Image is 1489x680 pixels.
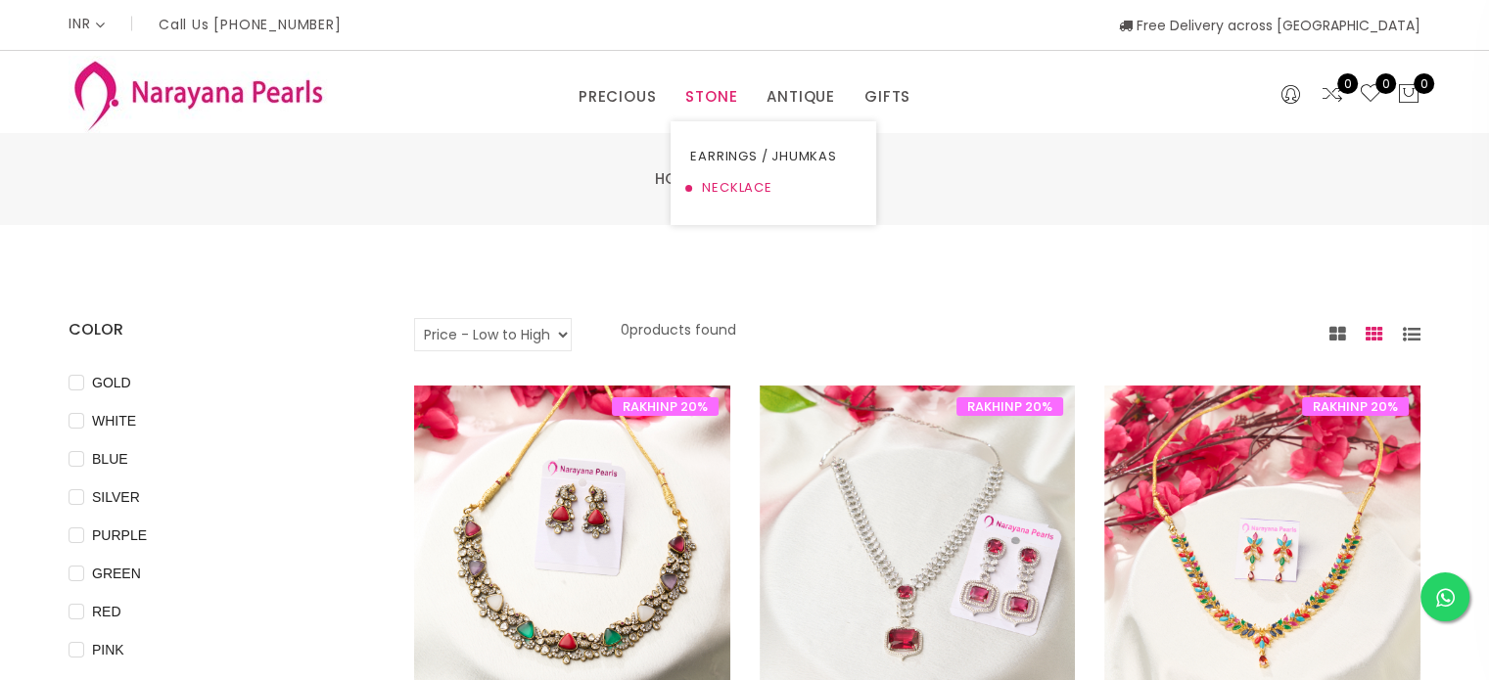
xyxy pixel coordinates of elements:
[1375,73,1396,94] span: 0
[84,601,129,622] span: RED
[767,82,835,112] a: ANTIQUE
[1119,16,1420,35] span: Free Delivery across [GEOGRAPHIC_DATA]
[864,82,910,112] a: GIFTS
[1414,73,1434,94] span: 0
[579,82,656,112] a: PRECIOUS
[84,372,139,393] span: GOLD
[159,18,342,31] p: Call Us [PHONE_NUMBER]
[84,563,149,584] span: GREEN
[1359,82,1382,108] a: 0
[84,486,148,508] span: SILVER
[1302,397,1409,416] span: RAKHINP 20%
[956,397,1063,416] span: RAKHINP 20%
[84,639,132,660] span: PINK
[690,141,857,172] a: EARRINGS / JHUMKAS
[84,524,155,546] span: PURPLE
[685,82,737,112] a: STONE
[612,397,719,416] span: RAKHINP 20%
[1321,82,1344,108] a: 0
[84,448,136,470] span: BLUE
[621,318,736,351] p: 0 products found
[690,172,857,204] a: NECKLACE
[84,410,144,431] span: WHITE
[1397,82,1420,108] button: 0
[1337,73,1358,94] span: 0
[655,168,697,189] a: Home
[69,318,355,341] h4: COLOR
